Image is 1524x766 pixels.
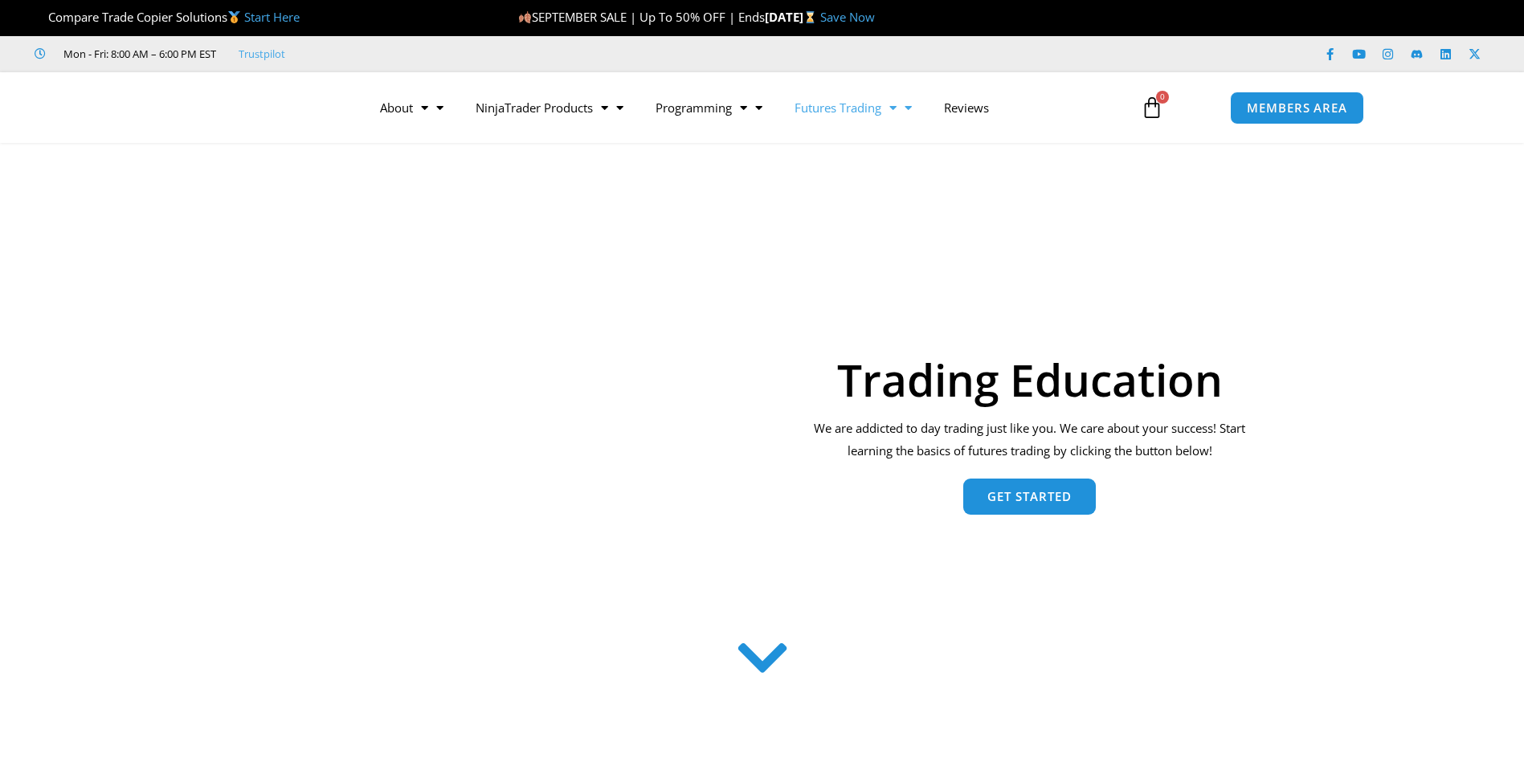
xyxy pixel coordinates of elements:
[820,9,875,25] a: Save Now
[803,418,1256,462] p: We are addicted to day trading just like you. We care about your success! Start learning the basi...
[518,9,765,25] span: SEPTEMBER SALE | Up To 50% OFF | Ends
[460,89,639,126] a: NinjaTrader Products
[59,44,216,63] span: Mon - Fri: 8:00 AM – 6:00 PM EST
[1156,91,1169,104] span: 0
[35,11,47,23] img: 🏆
[765,9,820,25] strong: [DATE]
[239,44,285,63] a: Trustpilot
[519,11,531,23] img: 🍂
[160,79,333,136] img: LogoAI | Affordable Indicators – NinjaTrader
[1230,92,1364,124] a: MEMBERS AREA
[364,89,1122,126] nav: Menu
[1117,84,1187,131] a: 0
[268,227,772,609] img: AdobeStock 293954085 1 Converted | Affordable Indicators – NinjaTrader
[1247,102,1347,114] span: MEMBERS AREA
[639,89,778,126] a: Programming
[803,357,1256,401] h1: Trading Education
[35,9,300,25] span: Compare Trade Copier Solutions
[228,11,240,23] img: 🥇
[364,89,460,126] a: About
[804,11,816,23] img: ⌛
[987,491,1072,503] span: Get Started
[928,89,1005,126] a: Reviews
[244,9,300,25] a: Start Here
[778,89,928,126] a: Futures Trading
[963,479,1096,515] a: Get Started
